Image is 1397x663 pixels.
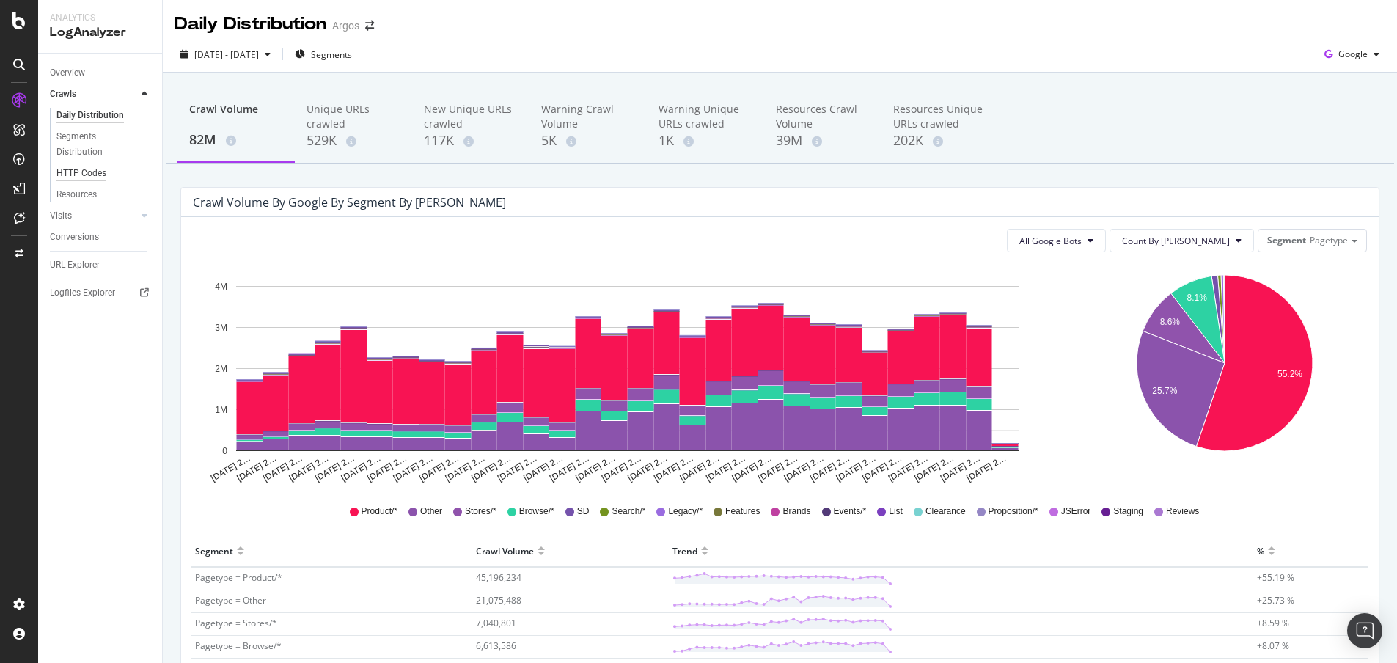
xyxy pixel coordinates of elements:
span: Pagetype = Other [195,594,266,607]
span: Browse/* [519,505,554,518]
span: Segment [1267,234,1306,246]
div: Crawl Volume [476,539,534,563]
span: Segments [311,48,352,61]
div: Analytics [50,12,150,24]
text: 2M [215,364,227,374]
text: 8.1% [1187,293,1207,304]
span: +8.07 % [1257,640,1289,652]
div: Resources Crawl Volume [776,102,870,131]
text: 3M [215,323,227,333]
div: Warning Crawl Volume [541,102,635,131]
span: Google [1338,48,1368,60]
text: 4M [215,282,227,292]
span: Staging [1113,505,1143,518]
span: Pagetype = Browse/* [195,640,282,652]
span: Clearance [925,505,966,518]
div: Conversions [50,230,99,245]
span: [DATE] - [DATE] [194,48,259,61]
span: Search/* [612,505,645,518]
span: Events/* [834,505,867,518]
span: 6,613,586 [476,640,516,652]
div: 529K [307,131,400,150]
a: Daily Distribution [56,108,152,123]
div: 117K [424,131,518,150]
div: HTTP Codes [56,166,106,181]
span: Other [420,505,442,518]
a: URL Explorer [50,257,152,273]
div: 1K [659,131,752,150]
span: Pagetype = Stores/* [195,617,277,629]
div: URL Explorer [50,257,100,273]
span: Proposition/* [989,505,1038,518]
span: Features [725,505,760,518]
div: Argos [332,18,359,33]
button: Count By [PERSON_NAME] [1110,229,1254,252]
a: Resources [56,187,152,202]
div: LogAnalyzer [50,24,150,41]
div: Resources [56,187,97,202]
span: Pagetype [1310,234,1348,246]
div: Open Intercom Messenger [1347,613,1382,648]
div: Segments Distribution [56,129,138,160]
div: Daily Distribution [175,12,326,37]
span: List [889,505,903,518]
text: 0 [222,446,227,456]
span: 45,196,234 [476,571,521,584]
div: 202K [893,131,987,150]
a: Visits [50,208,137,224]
div: 5K [541,131,635,150]
div: Trend [672,539,697,563]
button: Segments [289,43,358,66]
a: Overview [50,65,152,81]
a: Logfiles Explorer [50,285,152,301]
span: 7,040,801 [476,617,516,629]
span: SD [577,505,590,518]
button: All Google Bots [1007,229,1106,252]
span: Brands [782,505,810,518]
span: +55.19 % [1257,571,1294,584]
text: 1M [215,405,227,415]
text: 8.6% [1159,317,1180,327]
div: % [1257,539,1264,563]
span: Count By Day [1122,235,1230,247]
div: Warning Unique URLs crawled [659,102,752,131]
button: Google [1319,43,1385,66]
div: arrow-right-arrow-left [365,21,374,31]
text: 25.7% [1152,386,1177,396]
a: HTTP Codes [56,166,152,181]
div: Crawl Volume by google by Segment by [PERSON_NAME] [193,195,506,210]
div: Overview [50,65,85,81]
span: Stores/* [465,505,496,518]
div: Crawls [50,87,76,102]
span: All Google Bots [1019,235,1082,247]
span: +8.59 % [1257,617,1289,629]
a: Crawls [50,87,137,102]
div: Unique URLs crawled [307,102,400,131]
span: Product/* [362,505,397,518]
span: Legacy/* [668,505,703,518]
div: Logfiles Explorer [50,285,115,301]
div: Visits [50,208,72,224]
span: Reviews [1166,505,1199,518]
svg: A chart. [1085,264,1365,484]
text: 55.2% [1277,369,1302,379]
div: Daily Distribution [56,108,124,123]
div: Resources Unique URLs crawled [893,102,987,131]
div: Crawl Volume [189,102,283,130]
a: Segments Distribution [56,129,152,160]
span: Pagetype = Product/* [195,571,282,584]
button: [DATE] - [DATE] [175,43,276,66]
span: 21,075,488 [476,594,521,607]
div: New Unique URLs crawled [424,102,518,131]
span: JSError [1061,505,1091,518]
a: Conversions [50,230,152,245]
span: +25.73 % [1257,594,1294,607]
div: Segment [195,539,233,563]
div: 39M [776,131,870,150]
svg: A chart. [193,264,1062,484]
div: 82M [189,131,283,150]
